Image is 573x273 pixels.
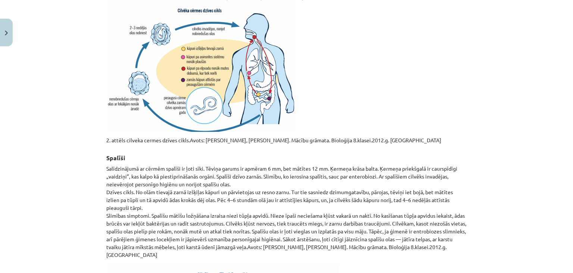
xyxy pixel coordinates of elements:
img: icon-close-lesson-0947bae3869378f0d4975bcd49f059093ad1ed9edebbc8119c70593378902aed.svg [5,31,8,35]
strong: Spalīši [106,154,125,162]
p: 2. attēls cilveka cermes dzīves cikls.Avots: [PERSON_NAME], [PERSON_NAME]. Mācību grāmata. Bioloģ... [106,136,467,144]
p: Salīdzinājumā ar cērmēm spalīši ir ļoti sīki. Tēviņa garums ir apmēram 6 mm, bet mātītes 12 mm. Ķ... [106,165,467,259]
img: AD_4nXcRCB9npJkbjtv_crhv3ChSNkeziaS329sX45QVqjcyo6dqnGdjE_STfsLuKHyiiKcFWaqdfFGgvs5_JLLrLL5_rhul6... [106,1,297,132]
